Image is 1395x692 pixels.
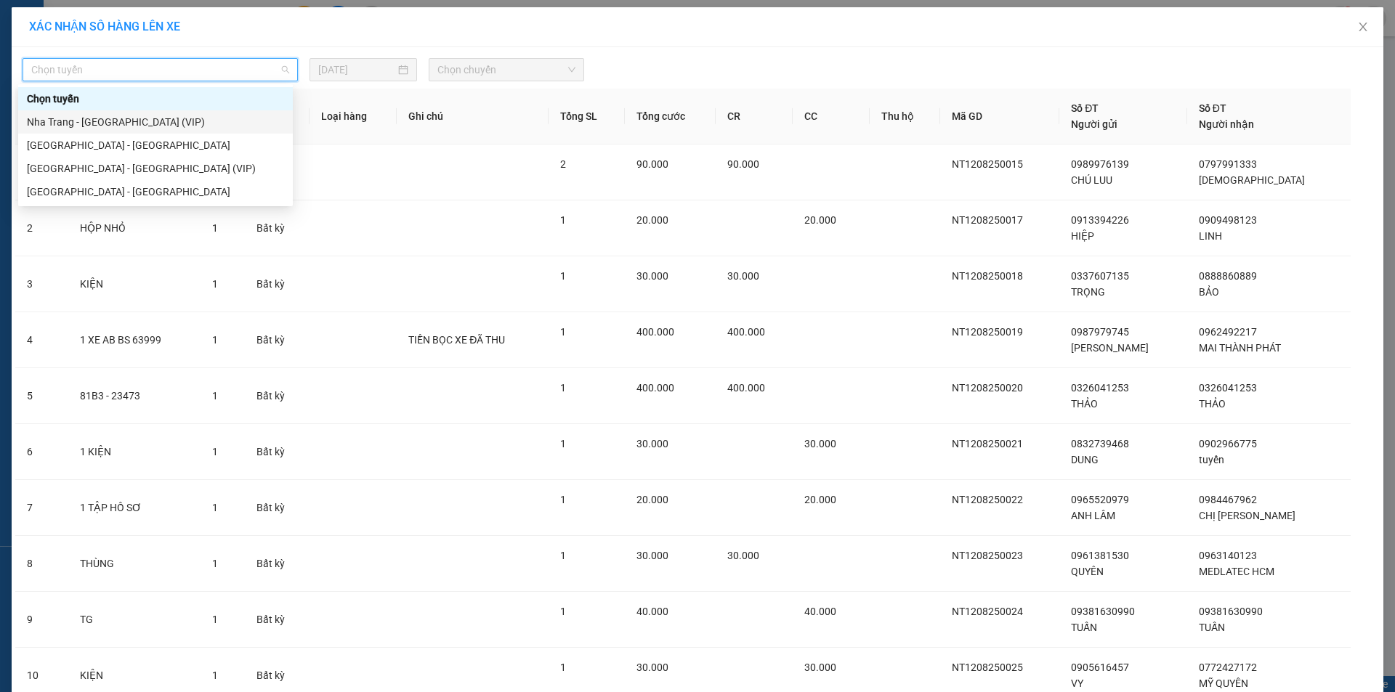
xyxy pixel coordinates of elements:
[27,184,284,200] div: [GEOGRAPHIC_DATA] - [GEOGRAPHIC_DATA]
[245,536,310,592] td: Bất kỳ
[560,438,566,449] span: 1
[27,91,284,107] div: Chọn tuyến
[636,326,674,338] span: 400.000
[1199,118,1254,130] span: Người nhận
[636,158,668,170] span: 90.000
[245,592,310,648] td: Bất kỳ
[727,270,759,282] span: 30.000
[636,438,668,449] span: 30.000
[727,382,765,394] span: 400.000
[68,368,201,424] td: 81B3 - 23473
[68,536,201,592] td: THÙNG
[1199,214,1257,226] span: 0909498123
[560,214,566,226] span: 1
[804,214,836,226] span: 20.000
[68,592,201,648] td: TG
[245,368,310,424] td: Bất kỳ
[804,494,836,505] span: 20.000
[1199,230,1222,242] span: LINH
[1199,158,1257,170] span: 0797991333
[1199,566,1274,577] span: MEDLATEC HCM
[68,424,201,480] td: 1 KIỆN
[18,157,293,180] div: Sài Gòn - Nha Trang (VIP)
[1071,342,1149,354] span: [PERSON_NAME]
[1071,550,1129,561] span: 0961381530
[397,89,549,144] th: Ghi chú
[15,144,68,200] td: 1
[636,214,668,226] span: 20.000
[18,110,293,134] div: Nha Trang - Sài Gòn (VIP)
[1199,342,1281,354] span: MAI THÀNH PHÁT
[245,424,310,480] td: Bất kỳ
[1357,21,1369,33] span: close
[952,270,1023,282] span: NT1208250018
[212,614,218,625] span: 1
[1071,102,1099,114] span: Số ĐT
[1199,270,1257,282] span: 0888860889
[560,158,566,170] span: 2
[1071,454,1099,465] span: DUNG
[212,390,218,402] span: 1
[560,326,566,338] span: 1
[1199,326,1257,338] span: 0962492217
[1071,270,1129,282] span: 0337607135
[15,536,68,592] td: 8
[27,160,284,176] div: [GEOGRAPHIC_DATA] - [GEOGRAPHIC_DATA] (VIP)
[245,480,310,536] td: Bất kỳ
[1071,158,1129,170] span: 0989976139
[952,438,1023,449] span: NT1208250021
[1071,662,1129,673] span: 0905616457
[1071,286,1105,298] span: TRỌNG
[212,502,218,513] span: 1
[1071,118,1117,130] span: Người gửi
[636,382,674,394] span: 400.000
[68,480,201,536] td: 1 TẬP HỒ SƠ
[68,312,201,368] td: 1 XE AB BS 63999
[804,438,836,449] span: 30.000
[952,662,1023,673] span: NT1208250025
[437,59,575,81] span: Chọn chuyến
[212,334,218,346] span: 1
[1071,622,1097,633] span: TUẤN
[1199,382,1257,394] span: 0326041253
[1071,566,1104,577] span: QUYÊN
[310,89,397,144] th: Loại hàng
[212,669,218,681] span: 1
[18,87,293,110] div: Chọn tuyến
[625,89,716,144] th: Tổng cước
[68,200,201,256] td: HỘP NHỎ
[1071,398,1098,410] span: THẢO
[318,62,395,78] input: 12/08/2025
[1071,677,1083,689] span: VY
[1071,214,1129,226] span: 0913394226
[1071,606,1135,617] span: 09381630990
[549,89,625,144] th: Tổng SL
[1071,326,1129,338] span: 0987979745
[716,89,793,144] th: CR
[1199,622,1225,633] span: TUẤN
[212,446,218,457] span: 1
[870,89,940,144] th: Thu hộ
[1199,398,1226,410] span: THẢO
[1199,286,1219,298] span: BẢO
[15,312,68,368] td: 4
[1199,677,1248,689] span: MỸ QUYÊN
[952,606,1023,617] span: NT1208250024
[727,326,765,338] span: 400.000
[952,382,1023,394] span: NT1208250020
[560,606,566,617] span: 1
[245,200,310,256] td: Bất kỳ
[940,89,1059,144] th: Mã GD
[15,89,68,144] th: STT
[1199,550,1257,561] span: 0963140123
[1199,174,1305,186] span: [DEMOGRAPHIC_DATA]
[636,270,668,282] span: 30.000
[1199,662,1257,673] span: 0772427172
[1071,494,1129,505] span: 0965520979
[727,158,759,170] span: 90.000
[27,114,284,130] div: Nha Trang - [GEOGRAPHIC_DATA] (VIP)
[952,550,1023,561] span: NT1208250023
[1071,382,1129,394] span: 0326041253
[27,137,284,153] div: [GEOGRAPHIC_DATA] - [GEOGRAPHIC_DATA]
[952,158,1023,170] span: NT1208250015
